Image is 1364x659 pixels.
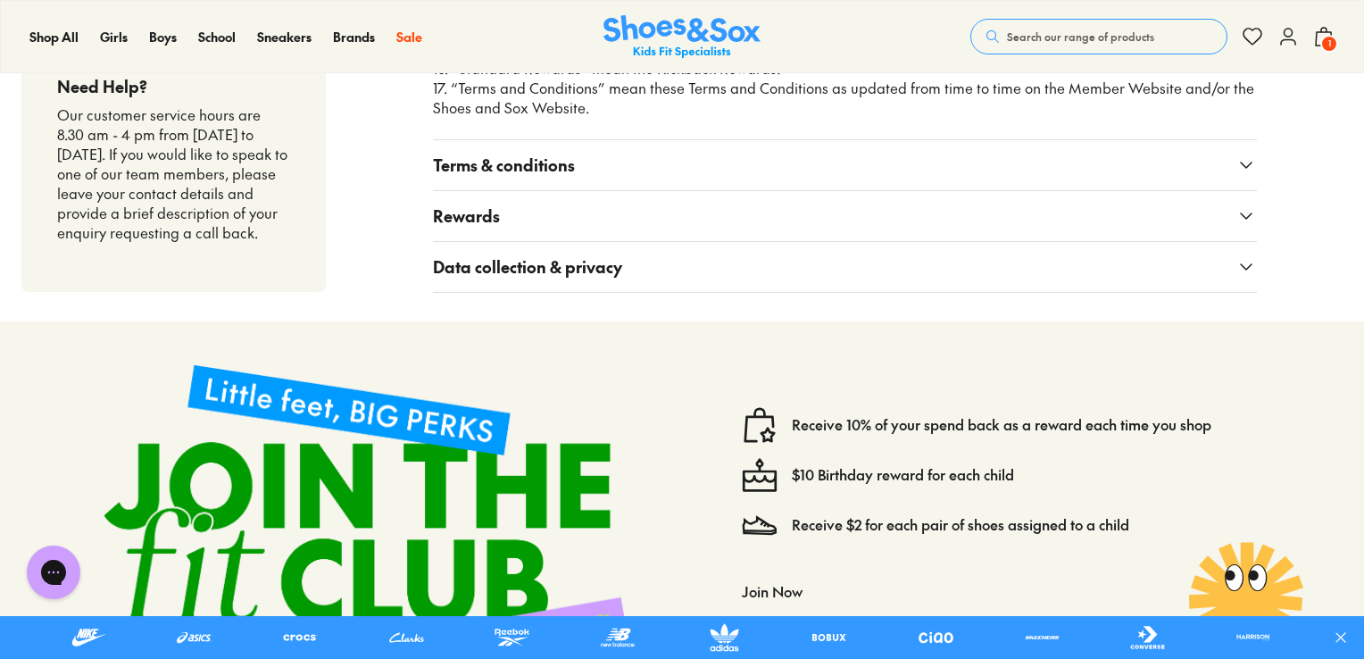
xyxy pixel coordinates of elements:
[1007,29,1154,45] span: Search our range of products
[433,140,1257,190] button: Terms & conditions
[433,79,1257,118] p: 17. “Terms and Conditions” mean these Terms and Conditions as updated from time to time on the Me...
[57,105,290,242] p: Our customer service hours are 8.30 am - 4 pm from [DATE] to [DATE]. If you would like to speak t...
[742,507,778,543] img: Vector_3098.svg
[603,15,761,59] a: Shoes & Sox
[29,28,79,46] a: Shop All
[792,465,1014,485] a: $10 Birthday reward for each child
[198,28,236,46] a: School
[257,28,312,46] a: Sneakers
[333,28,375,46] a: Brands
[57,74,290,98] h4: Need Help?
[742,457,778,493] img: cake--candle-birthday-event-special-sweet-cake-bake.svg
[149,28,177,46] a: Boys
[603,15,761,59] img: SNS_Logo_Responsive.svg
[792,415,1211,435] a: Receive 10% of your spend back as a reward each time you shop
[970,19,1227,54] button: Search our range of products
[433,254,622,279] span: Data collection & privacy
[433,204,500,228] span: Rewards
[792,515,1129,535] a: Receive $2 for each pair of shoes assigned to a child
[1313,17,1335,56] button: 1
[742,571,803,611] button: Join Now
[433,191,1257,241] button: Rewards
[18,539,89,605] iframe: Gorgias live chat messenger
[1320,35,1338,53] span: 1
[742,407,778,443] img: vector1.svg
[433,153,575,177] span: Terms & conditions
[100,28,128,46] a: Girls
[396,28,422,46] a: Sale
[433,242,1257,292] button: Data collection & privacy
